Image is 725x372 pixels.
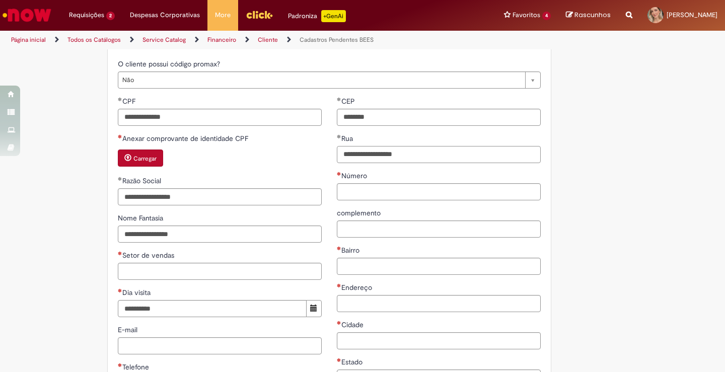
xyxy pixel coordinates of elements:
[118,150,163,167] button: Carregar anexo de Anexar comprovante de identidade CPF Required
[122,72,520,88] span: Não
[118,263,322,280] input: Setor de vendas
[337,109,541,126] input: CEP
[337,283,341,287] span: Necessários
[118,288,122,292] span: Necessários
[130,10,200,20] span: Despesas Corporativas
[300,36,374,44] a: Cadastros Pendentes BEES
[337,172,341,176] span: Necessários
[118,188,322,205] input: Razão Social
[306,300,322,317] button: Mostrar calendário para Dia visita
[337,258,541,275] input: Bairro
[122,251,176,260] span: Setor de vendas
[288,10,346,22] div: Padroniza
[337,208,383,217] span: complemento
[106,12,115,20] span: 2
[337,246,341,250] span: Necessários
[341,320,366,329] span: Cidade
[118,363,122,367] span: Necessários
[215,10,231,20] span: More
[122,97,137,106] span: CPF
[118,97,122,101] span: Obrigatório Preenchido
[142,36,186,44] a: Service Catalog
[321,10,346,22] p: +GenAi
[118,325,139,334] span: E-mail
[337,97,341,101] span: Obrigatório Preenchido
[337,134,341,138] span: Obrigatório Preenchido
[341,134,355,143] span: Rua
[118,213,165,222] span: Nome Fantasia
[8,31,476,49] ul: Trilhas de página
[566,11,611,20] a: Rascunhos
[122,176,163,185] span: Razão Social
[513,10,540,20] span: Favoritos
[337,332,541,349] input: Cidade
[69,10,104,20] span: Requisições
[67,36,121,44] a: Todos os Catálogos
[122,134,250,143] span: Anexar comprovante de identidade CPF
[118,226,322,243] input: Nome Fantasia
[542,12,551,20] span: 4
[118,251,122,255] span: Necessários
[133,155,157,163] small: Carregar
[341,97,357,106] span: CEP
[574,10,611,20] span: Rascunhos
[258,36,278,44] a: Cliente
[667,11,717,19] span: [PERSON_NAME]
[337,358,341,362] span: Necessários
[341,283,374,292] span: Endereço
[118,134,122,138] span: Necessários
[11,36,46,44] a: Página inicial
[122,362,151,371] span: Telefone
[122,288,153,297] span: Dia visita
[337,183,541,200] input: Número
[118,177,122,181] span: Obrigatório Preenchido
[118,109,322,126] input: CPF
[118,59,222,68] span: O cliente possui código promax?
[118,300,307,317] input: Dia visita
[337,295,541,312] input: Endereço
[337,146,541,163] input: Rua
[207,36,236,44] a: Financeiro
[341,357,365,366] span: Estado
[337,220,541,238] input: complemento
[1,5,53,25] img: ServiceNow
[341,246,361,255] span: Bairro
[337,321,341,325] span: Necessários
[341,171,369,180] span: Número
[246,7,273,22] img: click_logo_yellow_360x200.png
[118,337,322,354] input: E-mail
